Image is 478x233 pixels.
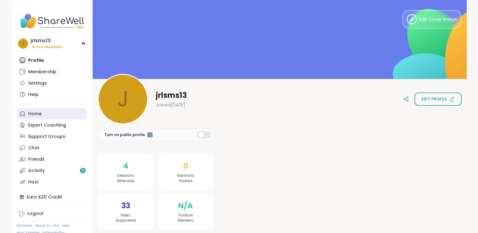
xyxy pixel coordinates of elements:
[28,122,66,128] div: Expert Coaching
[36,45,63,50] span: Pro Member
[147,132,153,138] iframe: Spotlight
[156,90,187,100] span: jrlsms13
[116,213,136,224] span: Peers Supported
[419,16,457,23] span: Edit Cover Image
[17,142,87,153] a: Chat
[28,134,65,140] div: Support Groups
[178,213,193,224] span: Positive Reviews
[28,69,57,75] div: Membership
[17,89,87,100] a: Help
[21,39,24,48] span: j
[17,208,87,219] a: Logout
[17,191,87,203] div: Earn $20 Credit
[28,111,42,117] div: Home
[17,10,87,32] img: ShareWell Nav Logo
[123,160,128,172] span: 4
[178,200,193,212] span: N/A
[117,173,135,184] span: Sessions Attended
[17,153,87,165] a: Friends
[28,145,39,151] div: Chat
[62,224,70,228] a: Help
[121,200,130,212] span: 33
[31,37,63,44] div: jrlsms13
[28,179,39,185] div: Host
[156,102,185,108] span: Joined [DATE]
[17,165,87,176] a: Activity5
[17,131,87,142] a: Support Groups
[17,66,87,77] a: Membership
[402,10,461,28] button: Edit Cover Image
[17,176,87,188] a: Host
[27,211,44,217] div: Logout
[82,168,84,173] span: 5
[17,224,33,228] a: Referrals
[28,92,39,98] div: Help
[17,119,87,131] a: Expert Coaching
[104,132,145,138] span: Turn on public profile
[183,160,188,172] span: 0
[421,96,447,102] span: Edit profile
[17,77,87,89] a: Settings
[177,173,194,184] span: Sessions Hosted
[28,80,47,87] div: Settings
[53,224,59,228] a: FAQ
[35,224,50,228] a: About Us
[28,168,45,174] div: Activity
[28,156,45,163] div: Friends
[414,93,462,106] button: Edit profile
[17,108,87,119] a: Home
